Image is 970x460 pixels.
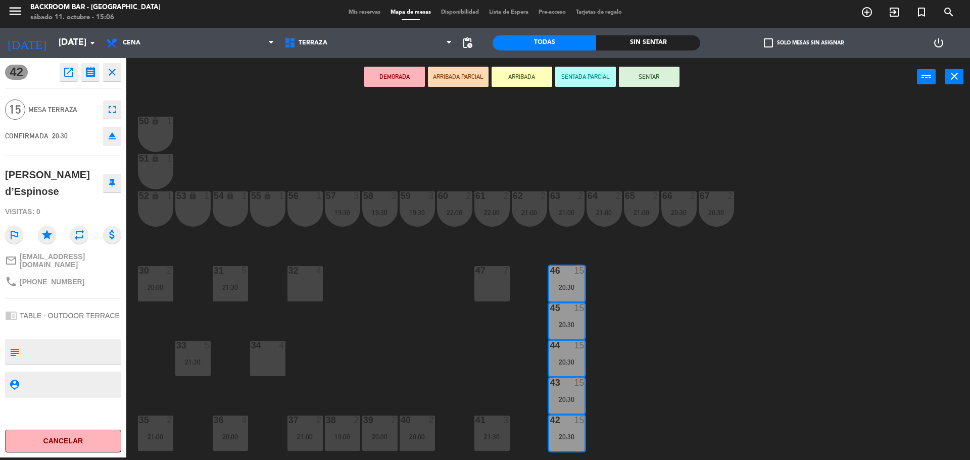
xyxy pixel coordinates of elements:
i: receipt [84,66,96,78]
div: 20:00 [138,284,173,291]
div: 2 [503,191,509,200]
div: Sin sentar [596,35,700,50]
label: Solo mesas sin asignar [764,38,844,47]
div: 21:00 [624,209,659,216]
span: Terraza [299,39,327,46]
i: repeat [70,226,88,244]
i: close [948,70,960,82]
button: fullscreen [103,100,121,119]
span: pending_actions [461,37,473,49]
span: Cena [123,39,140,46]
button: receipt [81,63,100,81]
div: 22:00 [437,209,472,216]
i: lock [151,117,160,125]
div: 15 [574,416,584,425]
div: 2 [354,416,360,425]
i: power_input [920,70,933,82]
div: 1 [167,117,173,126]
div: 5 [204,341,210,350]
div: 20:30 [549,359,585,366]
div: Visitas: 0 [5,203,121,221]
div: 65 [625,191,625,200]
div: 21:00 [587,209,622,216]
div: 20:30 [549,433,585,440]
div: 21:00 [549,209,585,216]
i: attach_money [103,226,121,244]
i: phone [5,276,17,288]
div: 20:30 [549,321,585,328]
i: search [943,6,955,18]
a: mail_outline[EMAIL_ADDRESS][DOMAIN_NAME] [5,252,121,269]
button: close [103,63,121,81]
div: 20:30 [699,209,734,216]
i: lock [263,191,272,200]
div: 2 [578,191,584,200]
div: sábado 11. octubre - 15:06 [30,13,161,23]
button: ARRIBADA PARCIAL [428,67,489,87]
div: 3 [391,191,397,200]
div: 19:30 [325,209,360,216]
span: [EMAIL_ADDRESS][DOMAIN_NAME] [20,252,121,269]
div: 20:30 [549,396,585,403]
span: Lista de Espera [484,10,533,15]
div: 21:00 [512,209,547,216]
div: 21:00 [138,433,173,440]
span: Mis reservas [344,10,385,15]
i: person_pin [9,379,20,390]
i: lock [226,191,234,200]
div: 2 [428,416,434,425]
button: open_in_new [60,63,78,81]
button: SENTADA PARCIAL [555,67,616,87]
button: Cancelar [5,430,121,452]
div: 1 [316,191,322,200]
div: 1 [241,191,248,200]
div: 55 [251,191,252,200]
i: fullscreen [106,104,118,116]
div: 20:00 [362,433,398,440]
i: exit_to_app [888,6,900,18]
div: 2 [615,191,621,200]
i: subject [9,346,20,357]
i: menu [8,4,23,19]
div: 2 [466,191,472,200]
i: turned_in_not [915,6,928,18]
div: 7 [503,266,509,275]
div: 3 [503,416,509,425]
span: TABLE - OUTDOOR TERRACE [20,312,120,320]
div: 2 [316,416,322,425]
div: 2 [167,266,173,275]
span: 42 [5,65,28,80]
div: 15 [574,303,584,313]
span: 15 [5,99,25,120]
div: 45 [550,303,551,313]
div: 43 [550,378,551,387]
div: 44 [550,341,551,350]
div: 33 [176,341,177,350]
div: 15 [574,341,584,350]
i: lock [151,191,160,200]
div: 4 [316,266,322,275]
div: 53 [176,191,177,200]
div: 3 [354,191,360,200]
div: 1 [167,154,173,163]
button: DEMORADA [364,67,425,87]
div: 20:00 [400,433,435,440]
i: eject [106,130,118,142]
button: menu [8,4,23,22]
div: 19:30 [400,209,435,216]
span: Disponibilidad [436,10,484,15]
